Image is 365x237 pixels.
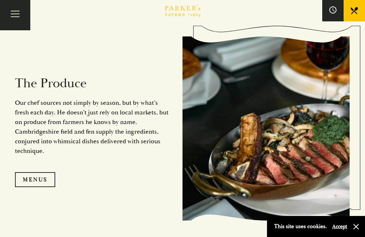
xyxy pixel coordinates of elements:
[15,172,55,187] a: Menus
[274,221,327,232] p: This site uses cookies.
[15,98,172,156] p: Our chef sources not simply by season, but by what’s fresh each day. He doesn’t just rely on loca...
[353,223,360,230] button: Close and accept
[332,223,347,230] button: Accept
[15,76,172,92] h2: The Produce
